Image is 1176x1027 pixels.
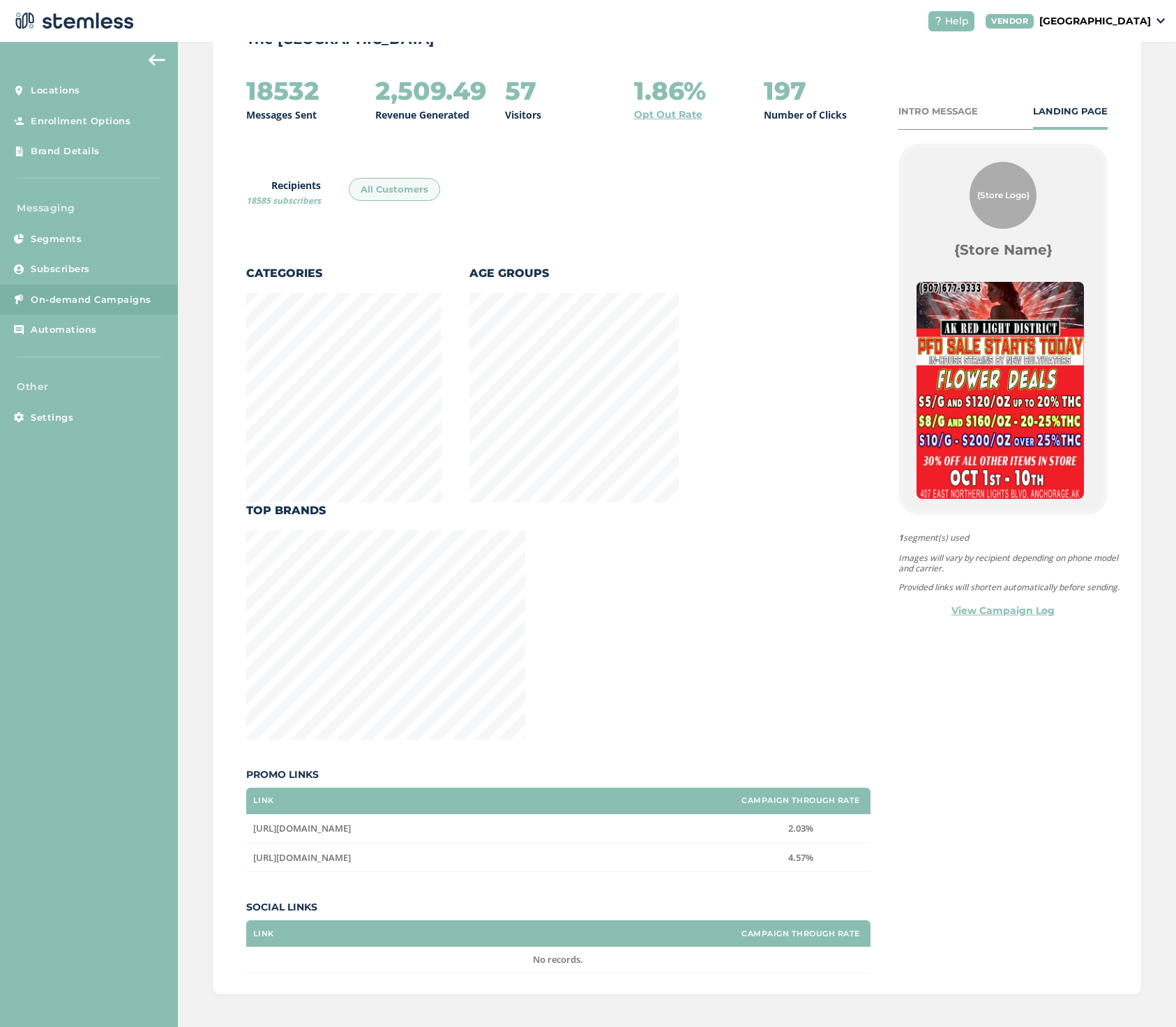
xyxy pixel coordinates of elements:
label: Categories [246,265,442,282]
label: Social Links [246,900,870,915]
h2: 2,509.49 [375,77,486,105]
iframe: Chat Widget [1106,960,1176,1027]
label: Recipients [246,178,321,207]
span: Automations [31,323,97,337]
span: Locations [31,84,80,98]
img: icon-arrow-back-accent-c549486e.svg [149,54,165,66]
label: Age Groups [469,265,679,282]
h2: 197 [764,77,806,105]
span: [URL][DOMAIN_NAME] [253,851,351,864]
span: Enrollment Options [31,114,130,128]
span: 4.57% [788,851,813,864]
span: Brand Details [31,144,100,158]
img: icon-help-white-03924b79.svg [934,17,942,25]
p: [GEOGRAPHIC_DATA] [1039,14,1151,29]
label: 2.03% [738,823,864,834]
span: 2.03% [788,822,813,834]
a: Opt Out Rate [634,107,702,122]
img: ZxE7AYRWs2KHksaa8R5xXdjsZXrEOai9OCDOLIx0.jpg [917,282,1084,499]
strong: 1 [898,532,903,544]
label: Link [253,929,274,938]
label: {Store Name} [954,240,1053,260]
span: Settings [31,411,73,425]
p: Provided links will shorten automatically before sending. [898,582,1122,592]
p: Messages Sent [246,107,317,122]
div: All Customers [349,178,440,202]
label: Promo Links [246,767,870,782]
div: VENDOR [986,14,1034,29]
label: https://www.alaskaredlight.com [253,852,724,864]
p: Images will vary by recipient depending on phone model and carrier. [898,553,1122,574]
span: No records. [533,953,583,966]
h2: 18532 [246,77,319,105]
span: On-demand Campaigns [31,293,151,307]
span: [URL][DOMAIN_NAME] [253,822,351,834]
label: 4.57% [738,852,864,864]
label: Campaign Through Rate [741,796,860,805]
span: segment(s) used [898,532,1122,544]
img: icon_down-arrow-small-66adaf34.svg [1156,18,1165,24]
label: Top Brands [246,502,525,519]
label: Campaign Through Rate [741,929,860,938]
span: Segments [31,232,82,246]
div: INTRO MESSAGE [898,105,978,119]
h2: 57 [505,77,536,105]
a: View Campaign Log [951,604,1055,618]
p: Visitors [505,107,541,122]
span: {Store Logo} [977,189,1030,202]
label: https://share.google/LqmbXShPTGNE5oBRq [253,823,724,834]
label: Link [253,796,274,805]
img: logo-dark-0685b13c.svg [11,7,134,35]
p: Revenue Generated [375,107,469,122]
p: Number of Clicks [764,107,847,122]
span: Help [945,14,969,29]
span: 18585 subscribers [246,195,321,207]
div: LANDING PAGE [1033,105,1108,119]
span: Subscribers [31,262,90,276]
h2: 1.86% [634,77,706,105]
